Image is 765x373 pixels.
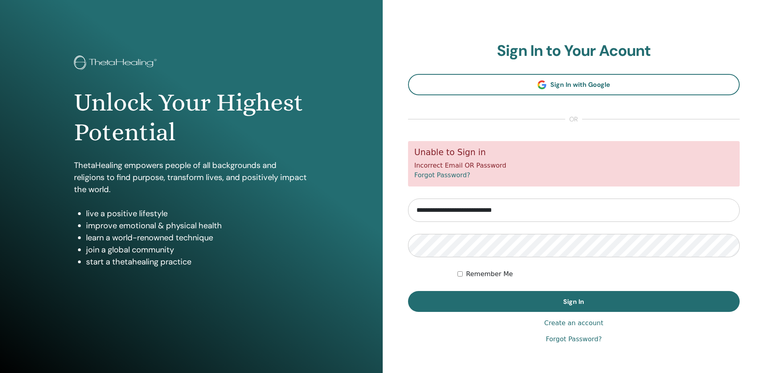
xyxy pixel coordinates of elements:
[408,42,740,60] h2: Sign In to Your Acount
[550,80,610,89] span: Sign In with Google
[74,159,309,195] p: ThetaHealing empowers people of all backgrounds and religions to find purpose, transform lives, a...
[86,219,309,232] li: improve emotional & physical health
[466,269,513,279] label: Remember Me
[457,269,740,279] div: Keep me authenticated indefinitely or until I manually logout
[544,318,603,328] a: Create an account
[86,256,309,268] li: start a thetahealing practice
[408,291,740,312] button: Sign In
[408,141,740,186] div: Incorrect Email OR Password
[546,334,602,344] a: Forgot Password?
[563,297,584,306] span: Sign In
[565,115,582,124] span: or
[408,74,740,95] a: Sign In with Google
[86,232,309,244] li: learn a world-renowned technique
[414,148,734,158] h5: Unable to Sign in
[86,207,309,219] li: live a positive lifestyle
[86,244,309,256] li: join a global community
[74,88,309,148] h1: Unlock Your Highest Potential
[414,171,470,179] a: Forgot Password?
